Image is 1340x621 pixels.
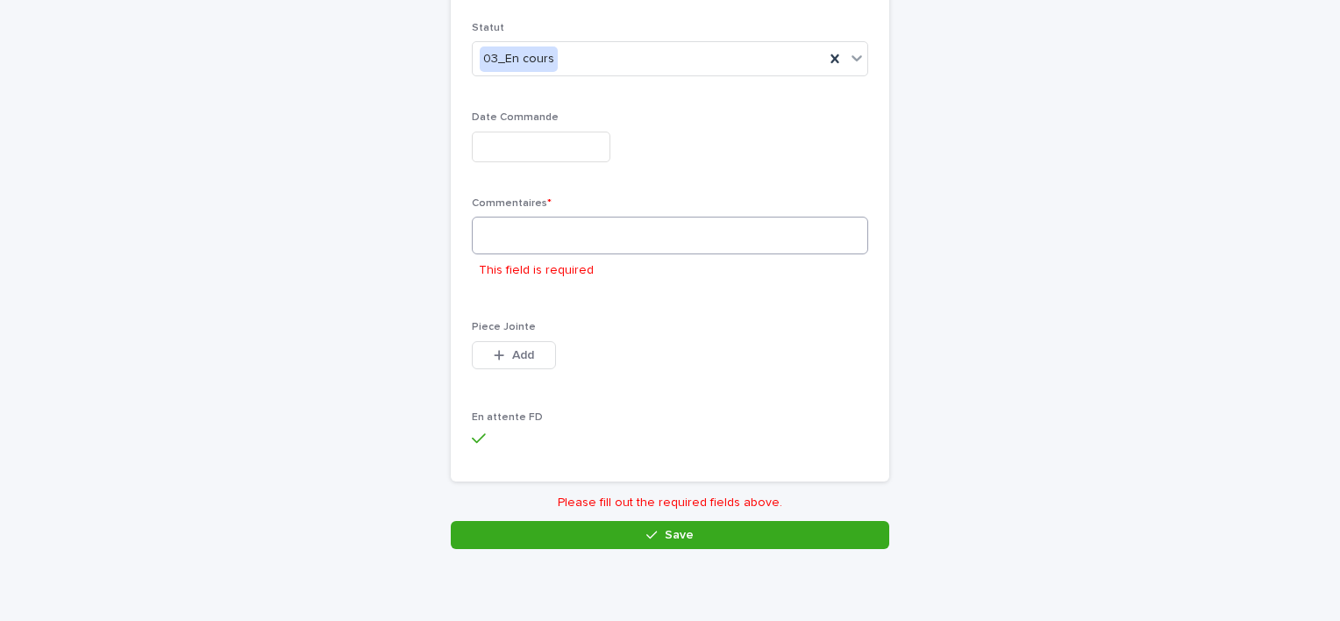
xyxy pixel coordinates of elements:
[472,23,504,33] span: Statut
[472,341,556,369] button: Add
[472,412,543,423] span: En attente FD
[451,496,889,510] p: Please fill out the required fields above.
[480,46,558,72] div: 03_En cours
[472,322,536,332] span: Piece Jointe
[472,198,552,209] span: Commentaires
[451,521,889,549] button: Save
[665,529,694,541] span: Save
[512,349,534,361] span: Add
[472,112,559,123] span: Date Commande
[479,261,594,280] p: This field is required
